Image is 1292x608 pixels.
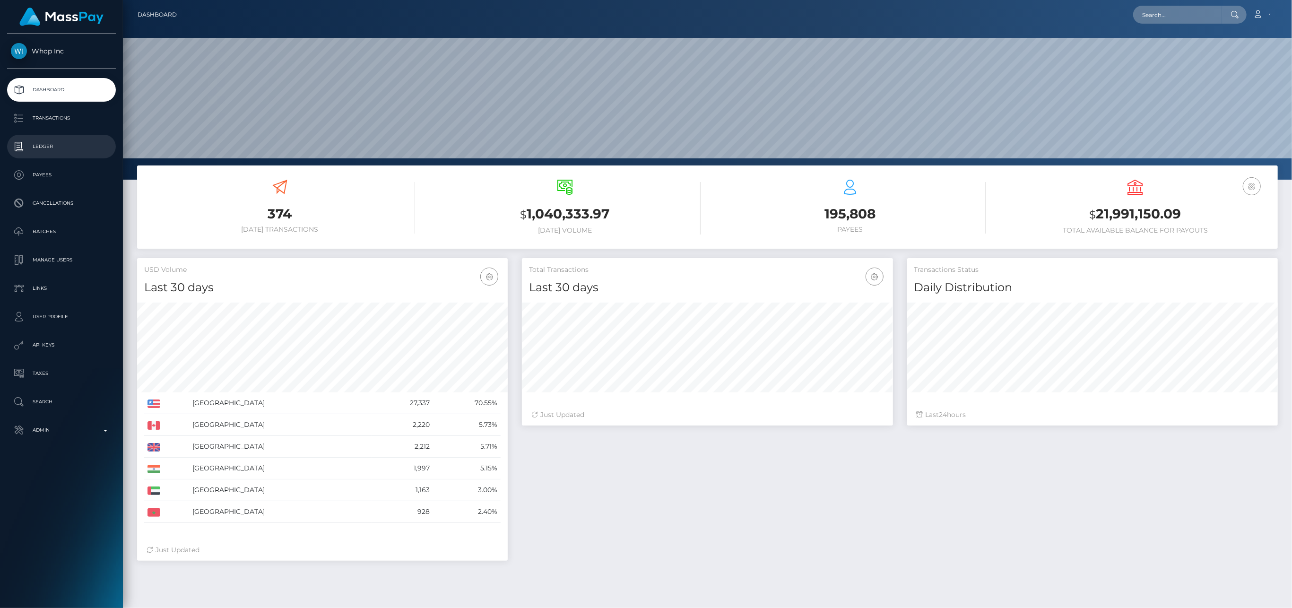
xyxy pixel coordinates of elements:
[11,43,27,59] img: Whop Inc
[7,106,116,130] a: Transactions
[147,400,160,408] img: US.png
[11,139,112,154] p: Ledger
[7,191,116,215] a: Cancellations
[715,205,986,223] h3: 195,808
[147,443,160,452] img: GB.png
[147,545,498,555] div: Just Updated
[939,410,947,419] span: 24
[11,168,112,182] p: Payees
[429,205,700,224] h3: 1,040,333.97
[7,135,116,158] a: Ledger
[7,248,116,272] a: Manage Users
[138,5,177,25] a: Dashboard
[372,479,433,501] td: 1,163
[11,310,112,324] p: User Profile
[433,436,501,458] td: 5.71%
[433,414,501,436] td: 5.73%
[372,392,433,414] td: 27,337
[914,279,1271,296] h4: Daily Distribution
[372,458,433,479] td: 1,997
[144,279,501,296] h4: Last 30 days
[11,423,112,437] p: Admin
[11,281,112,295] p: Links
[1089,208,1096,221] small: $
[147,421,160,430] img: CA.png
[7,277,116,300] a: Links
[529,265,885,275] h5: Total Transactions
[1133,6,1222,24] input: Search...
[189,414,372,436] td: [GEOGRAPHIC_DATA]
[144,205,415,223] h3: 374
[189,458,372,479] td: [GEOGRAPHIC_DATA]
[189,436,372,458] td: [GEOGRAPHIC_DATA]
[147,465,160,473] img: IN.png
[7,305,116,329] a: User Profile
[189,479,372,501] td: [GEOGRAPHIC_DATA]
[7,333,116,357] a: API Keys
[433,479,501,501] td: 3.00%
[529,279,885,296] h4: Last 30 days
[11,225,112,239] p: Batches
[917,410,1268,420] div: Last hours
[11,83,112,97] p: Dashboard
[11,196,112,210] p: Cancellations
[144,265,501,275] h5: USD Volume
[189,392,372,414] td: [GEOGRAPHIC_DATA]
[531,410,883,420] div: Just Updated
[520,208,527,221] small: $
[144,226,415,234] h6: [DATE] Transactions
[372,501,433,523] td: 928
[11,395,112,409] p: Search
[7,418,116,442] a: Admin
[19,8,104,26] img: MassPay Logo
[1000,226,1271,235] h6: Total Available Balance for Payouts
[11,111,112,125] p: Transactions
[433,501,501,523] td: 2.40%
[1000,205,1271,224] h3: 21,991,150.09
[914,265,1271,275] h5: Transactions Status
[7,362,116,385] a: Taxes
[11,253,112,267] p: Manage Users
[7,163,116,187] a: Payees
[7,47,116,55] span: Whop Inc
[7,220,116,243] a: Batches
[147,508,160,517] img: MA.png
[11,366,112,381] p: Taxes
[7,390,116,414] a: Search
[372,436,433,458] td: 2,212
[189,501,372,523] td: [GEOGRAPHIC_DATA]
[147,486,160,495] img: AE.png
[11,338,112,352] p: API Keys
[433,458,501,479] td: 5.15%
[429,226,700,235] h6: [DATE] Volume
[715,226,986,234] h6: Payees
[7,78,116,102] a: Dashboard
[372,414,433,436] td: 2,220
[433,392,501,414] td: 70.55%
